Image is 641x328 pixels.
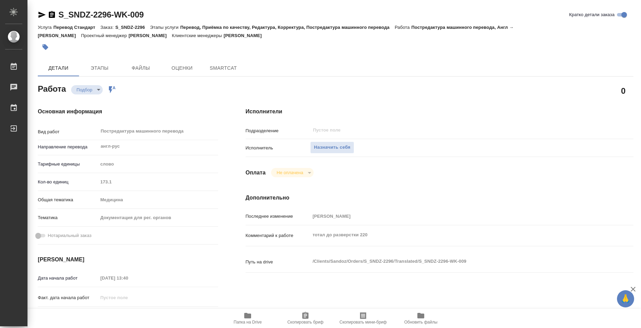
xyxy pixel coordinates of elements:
h4: [PERSON_NAME] [38,256,218,264]
a: S_SNDZ-2296-WK-009 [58,10,144,19]
div: Подбор [271,168,313,177]
input: Пустое поле [98,273,158,283]
h4: Основная информация [38,108,218,116]
p: Перевод, Приёмка по качеству, Редактура, Корректура, Постредактура машинного перевода [180,25,395,30]
p: S_SNDZ-2296 [115,25,150,30]
button: Скопировать мини-бриф [334,309,392,328]
p: Тарифные единицы [38,161,98,168]
button: Не оплачена [274,170,305,176]
button: Подбор [75,87,94,93]
button: 🙏 [617,290,634,307]
textarea: /Clients/Sandoz/Orders/S_SNDZ-2296/Translated/S_SNDZ-2296-WK-009 [310,256,601,267]
span: Детали [42,64,75,72]
button: Скопировать ссылку для ЯМессенджера [38,11,46,19]
h4: Оплата [246,169,266,177]
span: Скопировать бриф [287,320,323,325]
p: [PERSON_NAME] [224,33,267,38]
button: Добавить тэг [38,39,53,55]
span: Этапы [83,64,116,72]
span: Папка на Drive [234,320,262,325]
input: Пустое поле [310,211,601,221]
p: Направление перевода [38,144,98,150]
p: Последнее изменение [246,213,310,220]
button: Обновить файлы [392,309,450,328]
p: Работа [395,25,412,30]
h4: Дополнительно [246,194,633,202]
h2: Работа [38,82,66,94]
div: Подбор [71,85,103,94]
p: Комментарий к работе [246,232,310,239]
p: Клиентские менеджеры [172,33,224,38]
p: Проектный менеджер [81,33,128,38]
input: Пустое поле [98,293,158,303]
button: Папка на Drive [219,309,277,328]
span: Кратко детали заказа [569,11,615,18]
p: Факт. дата начала работ [38,294,98,301]
p: Исполнитель [246,145,310,151]
button: Скопировать ссылку [48,11,56,19]
p: Общая тематика [38,196,98,203]
button: Назначить себя [310,142,354,154]
p: Дата начала работ [38,275,98,282]
p: Заказ: [100,25,115,30]
span: Скопировать мини-бриф [339,320,386,325]
p: Перевод Стандарт [53,25,100,30]
div: Документация для рег. органов [98,212,218,224]
span: Назначить себя [314,144,350,151]
p: Путь на drive [246,259,310,265]
span: Оценки [166,64,199,72]
p: Тематика [38,214,98,221]
p: Этапы услуги [150,25,180,30]
h2: 0 [621,85,626,97]
h4: Исполнители [246,108,633,116]
button: Скопировать бриф [277,309,334,328]
span: 🙏 [620,292,631,306]
input: Пустое поле [98,177,218,187]
div: слово [98,158,218,170]
input: Пустое поле [312,126,585,134]
textarea: тотал до разверстки 220 [310,229,601,241]
span: Нотариальный заказ [48,232,91,239]
span: SmartCat [207,64,240,72]
span: Обновить файлы [404,320,438,325]
p: Подразделение [246,127,310,134]
p: [PERSON_NAME] [128,33,172,38]
div: Медицина [98,194,218,206]
p: Вид работ [38,128,98,135]
p: Услуга [38,25,53,30]
p: Кол-во единиц [38,179,98,185]
span: Файлы [124,64,157,72]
